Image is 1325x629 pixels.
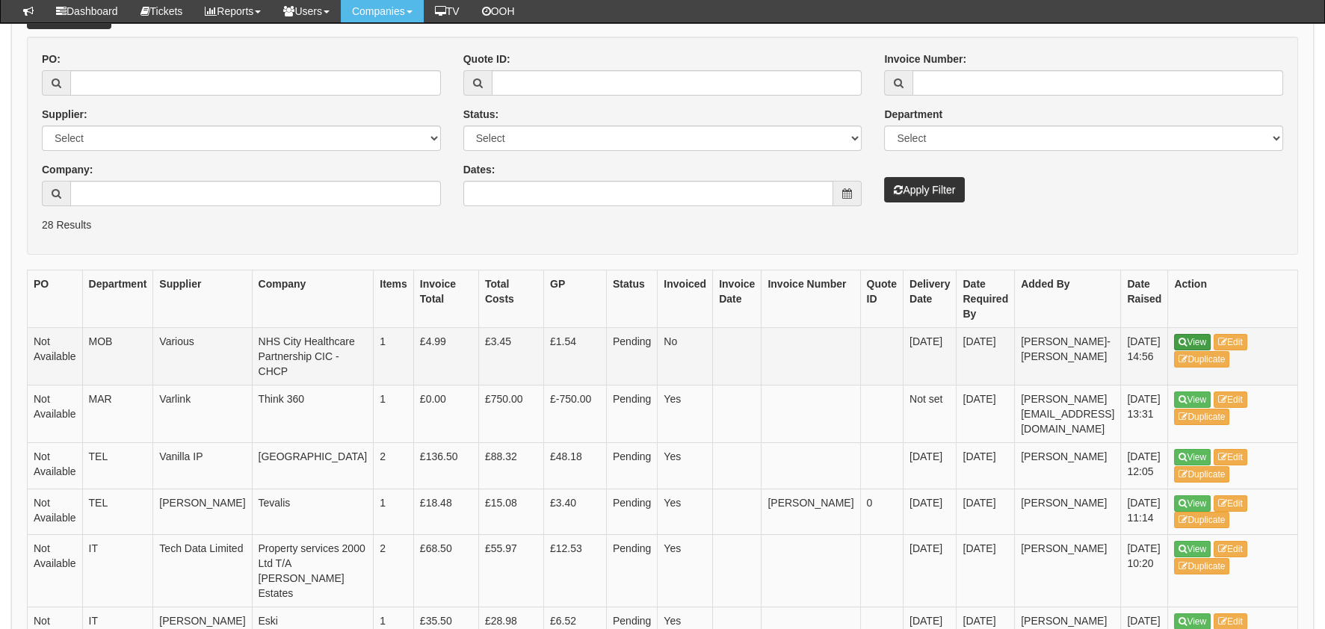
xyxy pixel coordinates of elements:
[252,327,374,385] td: NHS City Healthcare Partnership CIC - CHCP
[658,489,713,535] td: Yes
[374,327,414,385] td: 1
[463,52,510,66] label: Quote ID:
[658,270,713,327] th: Invoiced
[478,535,543,607] td: £55.97
[153,535,252,607] td: Tech Data Limited
[1121,385,1168,442] td: [DATE] 13:31
[606,385,657,442] td: Pending
[153,327,252,385] td: Various
[713,270,762,327] th: Invoice Date
[1174,391,1211,408] a: View
[42,162,93,177] label: Company:
[903,442,956,489] td: [DATE]
[957,535,1015,607] td: [DATE]
[374,270,414,327] th: Items
[903,270,956,327] th: Delivery Date
[413,535,478,607] td: £68.50
[252,270,374,327] th: Company
[606,442,657,489] td: Pending
[252,385,374,442] td: Think 360
[478,327,543,385] td: £3.45
[762,270,860,327] th: Invoice Number
[658,385,713,442] td: Yes
[957,442,1015,489] td: [DATE]
[1214,495,1247,512] a: Edit
[1121,535,1168,607] td: [DATE] 10:20
[860,270,903,327] th: Quote ID
[1174,512,1229,528] a: Duplicate
[42,107,87,122] label: Supplier:
[1168,270,1298,327] th: Action
[606,327,657,385] td: Pending
[543,385,606,442] td: £-750.00
[762,489,860,535] td: [PERSON_NAME]
[463,162,495,177] label: Dates:
[543,442,606,489] td: £48.18
[658,327,713,385] td: No
[658,442,713,489] td: Yes
[1214,334,1247,350] a: Edit
[28,385,83,442] td: Not Available
[1174,541,1211,557] a: View
[28,489,83,535] td: Not Available
[957,489,1015,535] td: [DATE]
[658,535,713,607] td: Yes
[478,385,543,442] td: £750.00
[42,217,1283,232] p: 28 Results
[606,270,657,327] th: Status
[374,385,414,442] td: 1
[1121,270,1168,327] th: Date Raised
[606,489,657,535] td: Pending
[1015,385,1121,442] td: [PERSON_NAME][EMAIL_ADDRESS][DOMAIN_NAME]
[1174,334,1211,350] a: View
[1015,535,1121,607] td: [PERSON_NAME]
[884,52,966,66] label: Invoice Number:
[957,270,1015,327] th: Date Required By
[1121,489,1168,535] td: [DATE] 11:14
[957,385,1015,442] td: [DATE]
[413,489,478,535] td: £18.48
[1174,466,1229,483] a: Duplicate
[374,535,414,607] td: 2
[884,177,965,202] button: Apply Filter
[884,107,942,122] label: Department
[478,442,543,489] td: £88.32
[252,489,374,535] td: Tevalis
[42,52,61,66] label: PO:
[28,327,83,385] td: Not Available
[1214,541,1247,557] a: Edit
[903,489,956,535] td: [DATE]
[606,535,657,607] td: Pending
[1174,409,1229,425] a: Duplicate
[1174,351,1229,368] a: Duplicate
[28,535,83,607] td: Not Available
[153,442,252,489] td: Vanilla IP
[1214,449,1247,465] a: Edit
[478,489,543,535] td: £15.08
[413,385,478,442] td: £0.00
[543,535,606,607] td: £12.53
[543,489,606,535] td: £3.40
[1174,449,1211,465] a: View
[903,327,956,385] td: [DATE]
[903,535,956,607] td: [DATE]
[413,270,478,327] th: Invoice Total
[1015,489,1121,535] td: [PERSON_NAME]
[82,442,153,489] td: TEL
[374,489,414,535] td: 1
[903,385,956,442] td: Not set
[1121,442,1168,489] td: [DATE] 12:05
[543,327,606,385] td: £1.54
[478,270,543,327] th: Total Costs
[1015,327,1121,385] td: [PERSON_NAME]-[PERSON_NAME]
[1174,495,1211,512] a: View
[1174,558,1229,574] a: Duplicate
[82,270,153,327] th: Department
[82,327,153,385] td: MOB
[153,489,252,535] td: [PERSON_NAME]
[860,489,903,535] td: 0
[153,270,252,327] th: Supplier
[252,535,374,607] td: Property services 2000 Ltd T/A [PERSON_NAME] Estates
[28,270,83,327] th: PO
[543,270,606,327] th: GP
